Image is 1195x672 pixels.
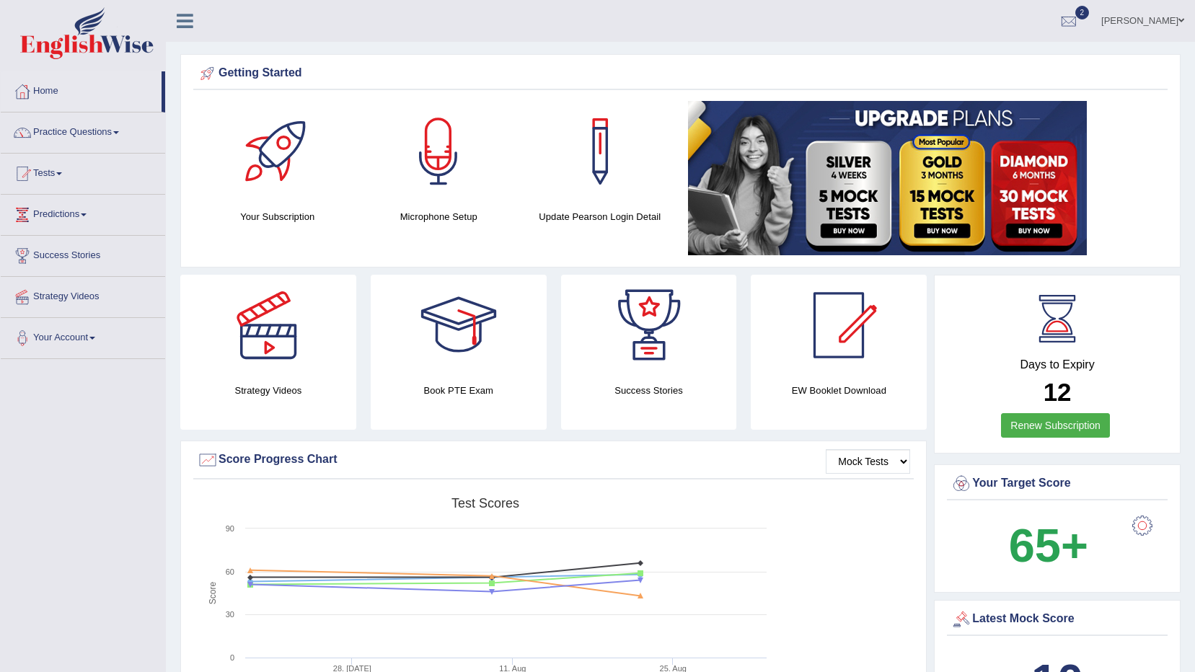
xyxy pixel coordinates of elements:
[951,609,1164,630] div: Latest Mock Score
[371,383,547,398] h4: Book PTE Exam
[204,209,351,224] h4: Your Subscription
[226,524,234,533] text: 90
[366,209,513,224] h4: Microphone Setup
[688,101,1087,255] img: small5.jpg
[1,277,165,313] a: Strategy Videos
[1,154,165,190] a: Tests
[230,653,234,662] text: 0
[1075,6,1090,19] span: 2
[951,358,1164,371] h4: Days to Expiry
[1001,413,1110,438] a: Renew Subscription
[226,567,234,576] text: 60
[197,449,910,471] div: Score Progress Chart
[526,209,674,224] h4: Update Pearson Login Detail
[226,610,234,619] text: 30
[751,383,927,398] h4: EW Booklet Download
[1,112,165,149] a: Practice Questions
[1,71,162,107] a: Home
[1044,378,1072,406] b: 12
[180,383,356,398] h4: Strategy Videos
[197,63,1164,84] div: Getting Started
[561,383,737,398] h4: Success Stories
[1,195,165,231] a: Predictions
[1,236,165,272] a: Success Stories
[208,582,218,605] tspan: Score
[451,496,519,510] tspan: Test scores
[951,473,1164,495] div: Your Target Score
[1,318,165,354] a: Your Account
[1009,519,1088,572] b: 65+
